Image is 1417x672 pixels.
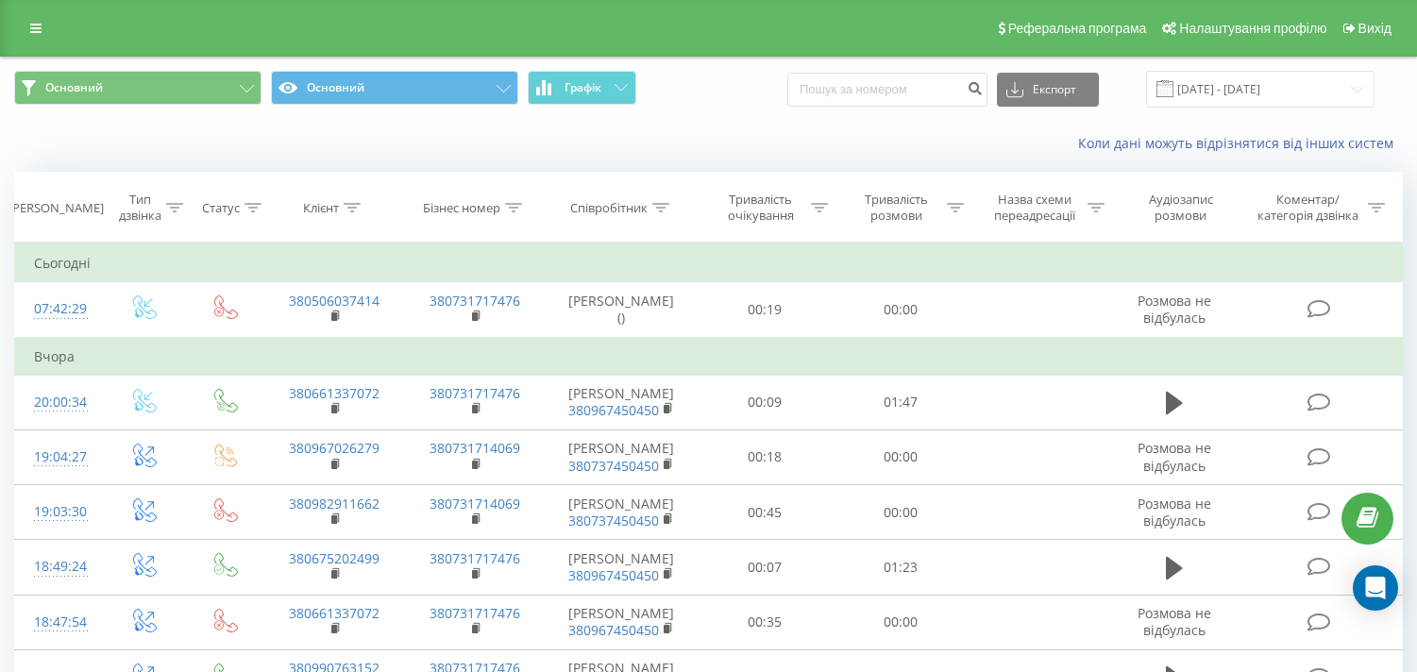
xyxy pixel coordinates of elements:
[118,192,161,224] div: Тип дзвінка
[289,439,380,457] a: 380967026279
[1138,604,1211,639] span: Розмова не відбулась
[430,604,520,622] a: 380731717476
[430,384,520,402] a: 380731717476
[997,73,1099,107] button: Експорт
[568,457,659,475] a: 380737450450
[34,548,82,585] div: 18:49:24
[15,244,1403,282] td: Сьогодні
[698,282,834,338] td: 00:19
[546,540,698,595] td: [PERSON_NAME]
[34,494,82,530] div: 19:03:30
[271,71,518,105] button: Основний
[833,282,969,338] td: 00:00
[34,384,82,421] div: 20:00:34
[1358,21,1392,36] span: Вихід
[546,375,698,429] td: [PERSON_NAME]
[546,282,698,338] td: [PERSON_NAME] ()
[568,401,659,419] a: 380967450450
[1179,21,1326,36] span: Налаштування профілю
[1078,134,1403,152] a: Коли дані можуть відрізнятися вiд інших систем
[546,429,698,484] td: [PERSON_NAME]
[289,604,380,622] a: 380661337072
[986,192,1083,224] div: Назва схеми переадресації
[787,73,987,107] input: Пошук за номером
[1126,192,1235,224] div: Аудіозапис розмови
[833,429,969,484] td: 00:00
[430,439,520,457] a: 380731714069
[289,495,380,512] a: 380982911662
[1353,565,1398,611] div: Open Intercom Messenger
[1253,192,1363,224] div: Коментар/категорія дзвінка
[568,621,659,639] a: 380967450450
[34,439,82,476] div: 19:04:27
[430,292,520,310] a: 380731717476
[34,604,82,641] div: 18:47:54
[14,71,261,105] button: Основний
[1138,495,1211,529] span: Розмова не відбулась
[289,549,380,567] a: 380675202499
[698,429,834,484] td: 00:18
[430,495,520,512] a: 380731714069
[34,291,82,328] div: 07:42:29
[430,549,520,567] a: 380731717476
[15,338,1403,376] td: Вчора
[570,200,648,216] div: Співробітник
[303,200,339,216] div: Клієнт
[289,384,380,402] a: 380661337072
[202,200,240,216] div: Статус
[833,595,969,649] td: 00:00
[8,200,104,216] div: [PERSON_NAME]
[1138,292,1211,327] span: Розмова не відбулась
[698,375,834,429] td: 00:09
[1138,439,1211,474] span: Розмова не відбулась
[698,595,834,649] td: 00:35
[568,566,659,584] a: 380967450450
[546,485,698,540] td: [PERSON_NAME]
[833,540,969,595] td: 01:23
[528,71,636,105] button: Графік
[698,540,834,595] td: 00:07
[546,595,698,649] td: [PERSON_NAME]
[715,192,807,224] div: Тривалість очікування
[833,375,969,429] td: 01:47
[568,512,659,529] a: 380737450450
[1008,21,1147,36] span: Реферальна програма
[423,200,500,216] div: Бізнес номер
[850,192,942,224] div: Тривалість розмови
[698,485,834,540] td: 00:45
[45,80,103,95] span: Основний
[565,81,601,94] span: Графік
[289,292,380,310] a: 380506037414
[833,485,969,540] td: 00:00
